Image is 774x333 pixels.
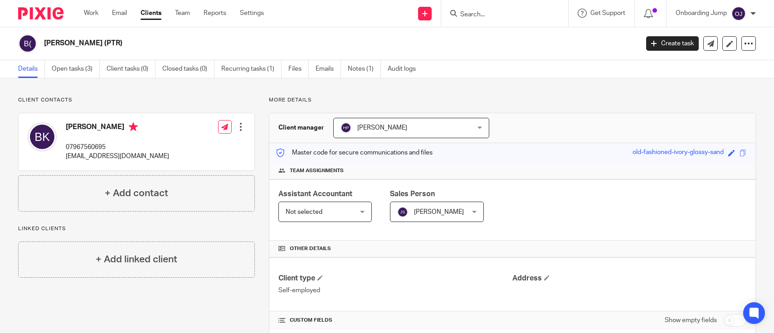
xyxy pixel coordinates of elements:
[388,60,423,78] a: Audit logs
[676,9,727,18] p: Onboarding Jump
[286,209,322,215] span: Not selected
[18,225,255,232] p: Linked clients
[357,125,407,131] span: [PERSON_NAME]
[175,9,190,18] a: Team
[66,122,169,134] h4: [PERSON_NAME]
[52,60,100,78] a: Open tasks (3)
[290,167,344,174] span: Team assignments
[18,7,63,19] img: Pixie
[96,252,177,266] h4: + Add linked client
[633,148,724,158] div: old-fashioned-ivory-glossy-sand
[278,190,352,198] span: Assistant Accountant
[18,60,45,78] a: Details
[278,123,324,132] h3: Client manager
[278,317,512,324] h4: CUSTOM FIELDS
[18,34,37,53] img: svg%3E
[269,97,756,104] p: More details
[240,9,264,18] a: Settings
[129,122,138,131] i: Primary
[397,207,408,217] img: svg%3E
[278,274,512,283] h4: Client type
[646,36,699,51] a: Create task
[278,286,512,295] p: Self-employed
[731,6,746,21] img: svg%3E
[316,60,341,78] a: Emails
[221,60,282,78] a: Recurring tasks (1)
[204,9,226,18] a: Reports
[162,60,214,78] a: Closed tasks (0)
[590,10,625,16] span: Get Support
[459,11,541,19] input: Search
[665,316,717,325] label: Show empty fields
[107,60,156,78] a: Client tasks (0)
[44,39,515,48] h2: [PERSON_NAME] (PTR)
[84,9,98,18] a: Work
[18,97,255,104] p: Client contacts
[112,9,127,18] a: Email
[28,122,57,151] img: svg%3E
[341,122,351,133] img: svg%3E
[141,9,161,18] a: Clients
[390,190,435,198] span: Sales Person
[105,186,168,200] h4: + Add contact
[348,60,381,78] a: Notes (1)
[414,209,464,215] span: [PERSON_NAME]
[66,143,169,152] p: 07967560695
[66,152,169,161] p: [EMAIL_ADDRESS][DOMAIN_NAME]
[288,60,309,78] a: Files
[290,245,331,252] span: Other details
[276,148,433,157] p: Master code for secure communications and files
[512,274,746,283] h4: Address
